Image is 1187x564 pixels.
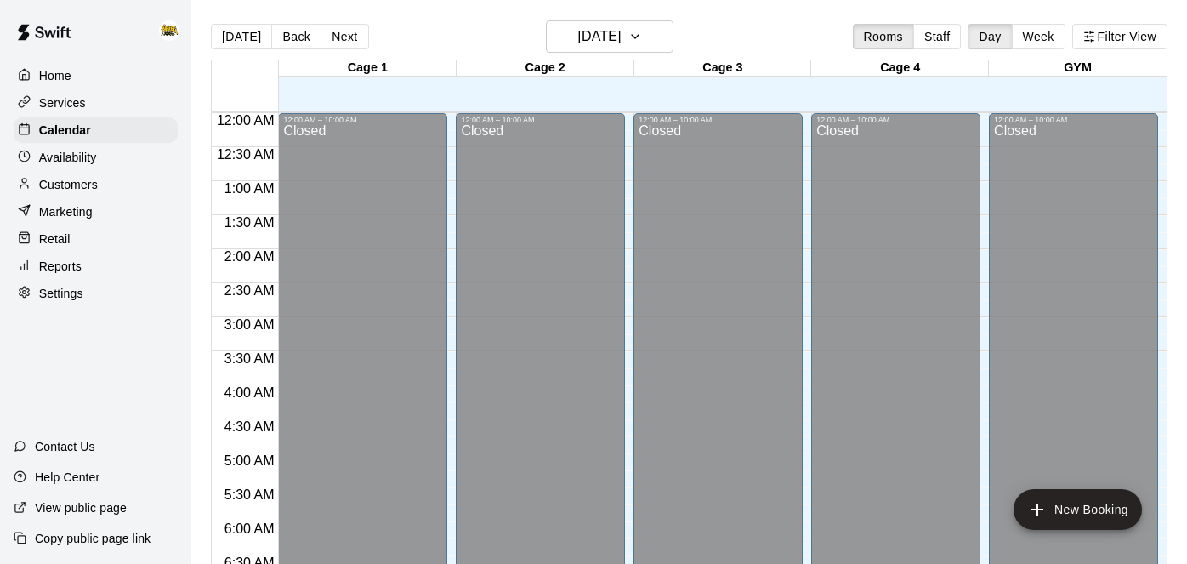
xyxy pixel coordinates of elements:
p: Home [39,67,71,84]
p: Calendar [39,122,91,139]
span: 2:30 AM [220,283,279,298]
button: Day [968,24,1012,49]
p: Reports [39,258,82,275]
a: Customers [14,172,178,197]
div: 12:00 AM – 10:00 AM [994,116,1153,124]
span: 6:00 AM [220,521,279,536]
div: Cage 2 [457,60,634,77]
div: 12:00 AM – 10:00 AM [816,116,975,124]
div: Cage 3 [634,60,812,77]
div: 12:00 AM – 10:00 AM [283,116,442,124]
span: 2:00 AM [220,249,279,264]
p: Help Center [35,469,99,486]
p: Settings [39,285,83,302]
img: HITHOUSE ABBY [159,20,179,41]
p: View public page [35,499,127,516]
button: Next [321,24,368,49]
a: Calendar [14,117,178,143]
p: Availability [39,149,97,166]
div: 12:00 AM – 10:00 AM [639,116,798,124]
span: 12:00 AM [213,113,279,128]
div: HITHOUSE ABBY [156,14,191,48]
span: 1:30 AM [220,215,279,230]
span: 1:00 AM [220,181,279,196]
div: Cage 1 [279,60,457,77]
p: Copy public page link [35,530,151,547]
span: 3:00 AM [220,317,279,332]
p: Marketing [39,203,93,220]
a: Marketing [14,199,178,225]
a: Reports [14,254,178,279]
span: 4:00 AM [220,385,279,400]
h6: [DATE] [577,25,621,48]
button: Staff [913,24,962,49]
a: Availability [14,145,178,170]
button: Filter View [1072,24,1167,49]
span: 5:30 AM [220,487,279,502]
p: Customers [39,176,98,193]
div: Cage 4 [811,60,989,77]
button: [DATE] [211,24,272,49]
a: Settings [14,281,178,306]
button: Back [271,24,321,49]
a: Home [14,63,178,88]
p: Services [39,94,86,111]
button: Rooms [853,24,914,49]
a: Services [14,90,178,116]
div: GYM [989,60,1167,77]
a: Retail [14,226,178,252]
div: 12:00 AM – 10:00 AM [461,116,620,124]
p: Contact Us [35,438,95,455]
button: add [1014,489,1142,530]
span: 3:30 AM [220,351,279,366]
span: 5:00 AM [220,453,279,468]
p: Retail [39,231,71,248]
button: Week [1012,24,1065,49]
span: 4:30 AM [220,419,279,434]
button: [DATE] [546,20,673,53]
span: 12:30 AM [213,147,279,162]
